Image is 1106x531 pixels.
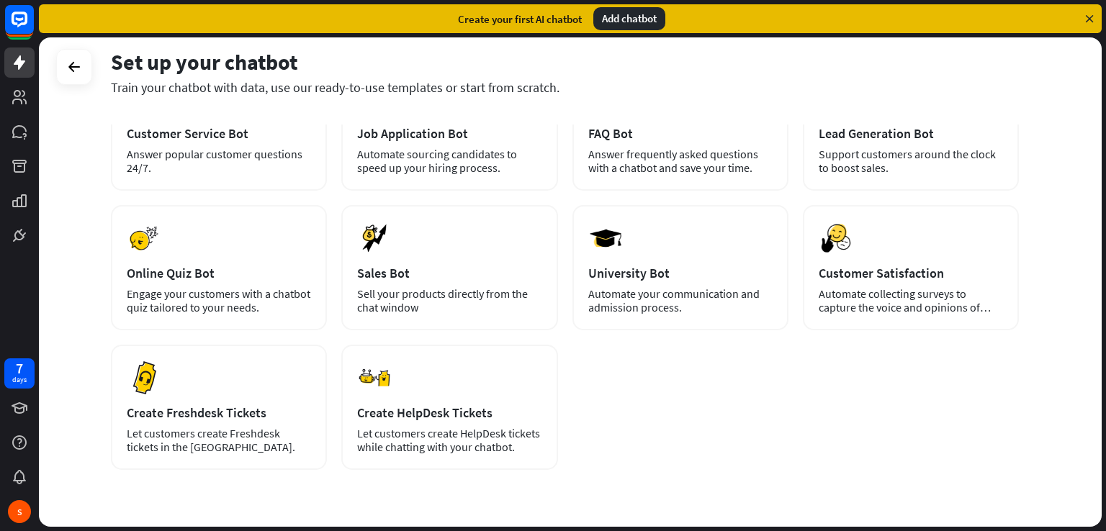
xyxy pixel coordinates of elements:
div: Customer Service Bot [127,125,311,142]
div: Automate your communication and admission process. [588,287,773,314]
div: Job Application Bot [357,125,541,142]
div: Lead Generation Bot [819,125,1003,142]
div: Engage your customers with a chatbot quiz tailored to your needs. [127,287,311,314]
div: Add chatbot [593,7,665,30]
div: University Bot [588,265,773,281]
div: S [8,500,31,523]
div: Sales Bot [357,265,541,281]
div: Online Quiz Bot [127,265,311,281]
div: Let customers create Freshdesk tickets in the [GEOGRAPHIC_DATA]. [127,427,311,454]
div: 7 [16,362,23,375]
div: Sell your products directly from the chat window [357,287,541,314]
a: 7 days [4,358,35,389]
div: Answer frequently asked questions with a chatbot and save your time. [588,147,773,175]
div: Automate collecting surveys to capture the voice and opinions of your customers. [819,287,1003,314]
div: Create your first AI chatbot [458,12,582,26]
div: Customer Satisfaction [819,265,1003,281]
div: FAQ Bot [588,125,773,142]
div: Create Freshdesk Tickets [127,404,311,421]
button: Open LiveChat chat widget [12,6,55,49]
div: days [12,375,27,385]
div: Train your chatbot with data, use our ready-to-use templates or start from scratch. [111,79,1019,96]
div: Automate sourcing candidates to speed up your hiring process. [357,147,541,175]
div: Let customers create HelpDesk tickets while chatting with your chatbot. [357,427,541,454]
div: Support customers around the clock to boost sales. [819,147,1003,175]
div: Create HelpDesk Tickets [357,404,541,421]
div: Answer popular customer questions 24/7. [127,147,311,175]
div: Set up your chatbot [111,48,1019,76]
